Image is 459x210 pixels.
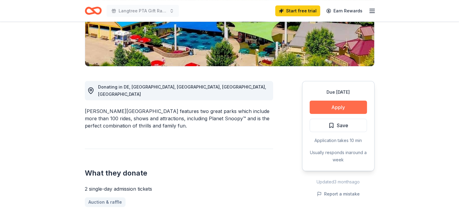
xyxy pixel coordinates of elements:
[310,119,367,132] button: Save
[337,121,348,129] span: Save
[317,190,360,198] button: Report a mistake
[85,185,273,192] div: 2 single-day admission tickets
[310,137,367,144] div: Application takes 10 min
[119,7,167,15] span: Langtree PTA Gift Raffle
[85,4,102,18] a: Home
[98,84,266,97] span: Donating in DE, [GEOGRAPHIC_DATA], [GEOGRAPHIC_DATA], [GEOGRAPHIC_DATA], [GEOGRAPHIC_DATA]
[310,149,367,163] div: Usually responds in around a week
[310,101,367,114] button: Apply
[107,5,179,17] button: Langtree PTA Gift Raffle
[302,178,375,186] div: Updated 3 months ago
[85,108,273,129] div: [PERSON_NAME][GEOGRAPHIC_DATA] features two great parks which include more than 100 rides, shows ...
[85,197,126,207] a: Auction & raffle
[323,5,366,16] a: Earn Rewards
[275,5,320,16] a: Start free trial
[310,89,367,96] div: Due [DATE]
[85,168,273,178] h2: What they donate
